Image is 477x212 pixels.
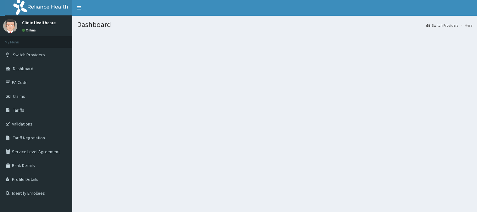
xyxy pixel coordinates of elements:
[13,93,25,99] span: Claims
[3,19,17,33] img: User Image
[13,66,33,71] span: Dashboard
[77,20,472,29] h1: Dashboard
[13,107,24,113] span: Tariffs
[22,28,37,32] a: Online
[13,135,45,141] span: Tariff Negotiation
[22,20,56,25] p: Clinix Healthcare
[426,23,458,28] a: Switch Providers
[459,23,472,28] li: Here
[13,52,45,58] span: Switch Providers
